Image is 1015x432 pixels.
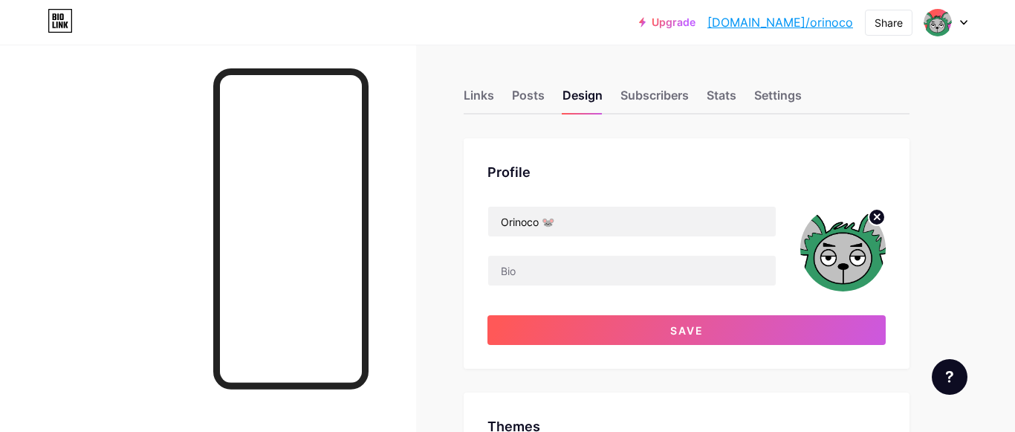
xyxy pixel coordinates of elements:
input: Name [488,207,776,236]
span: Save [670,324,704,337]
a: [DOMAIN_NAME]/orinoco [707,13,853,31]
img: orinoco [924,8,952,36]
div: Subscribers [620,86,689,113]
input: Bio [488,256,776,286]
div: Profile [487,162,886,182]
a: Upgrade [639,16,695,28]
div: Settings [754,86,802,113]
button: Save [487,315,886,345]
div: Stats [707,86,736,113]
div: Posts [512,86,545,113]
div: Links [464,86,494,113]
img: orinoco [800,206,886,291]
div: Design [562,86,603,113]
div: Share [875,15,903,30]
